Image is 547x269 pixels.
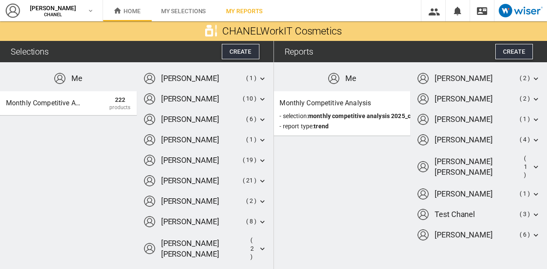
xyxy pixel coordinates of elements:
div: [PERSON_NAME] [161,175,219,186]
img: profile2-48x48.png [5,3,21,18]
div: ( 2 ) [520,74,530,83]
div: ( 1 ) [524,154,530,179]
div: [PERSON_NAME] [435,73,493,84]
div: ( 10 ) [243,95,256,103]
span: [PERSON_NAME] [27,4,79,12]
div: Me [71,73,82,84]
div: [PERSON_NAME] [PERSON_NAME] [435,156,524,177]
div: [PERSON_NAME] [PERSON_NAME] [161,238,250,259]
div: [PERSON_NAME] [161,73,219,84]
span: CHANEL [27,12,79,17]
div: [PERSON_NAME] [161,155,219,165]
span: CHANEL [222,25,260,37]
div: ( 2 ) [250,236,256,261]
div: Monthly competitive analysis 2025_copy [6,95,83,111]
div: ( 1 ) [520,190,530,198]
div: [PERSON_NAME] [161,93,219,104]
div: - report type: [279,121,329,131]
img: profile2-48x48.png [417,134,429,146]
div: [PERSON_NAME] [161,134,219,145]
div: [PERSON_NAME] [161,114,219,124]
span: Create [229,48,252,55]
img: profile2-48x48.png [144,175,156,187]
div: ( 3 ) [520,210,530,219]
img: profile2-48x48.png [144,243,156,255]
a: Open Wiser website [494,4,547,17]
img: profile2-48x48.png [144,72,156,84]
img: profile2-48x48.png [417,93,429,105]
div: Selections [11,46,49,58]
div: Me [345,73,356,84]
img: cosmetic2b-white-132.png [205,25,217,37]
div: ( 4 ) [520,136,530,144]
img: profile2-48x48.png [417,188,429,200]
span: 222 [109,95,131,104]
img: profile2-48x48.png [417,229,429,241]
div: [PERSON_NAME] [435,114,493,124]
span: WorkIT Cosmetics [205,24,342,39]
img: profile2-48x48.png [328,72,340,84]
div: ( 19 ) [243,156,256,165]
img: profile2-48x48.png [144,134,156,146]
div: [PERSON_NAME] [161,196,219,206]
div: [PERSON_NAME] [435,188,493,199]
div: [PERSON_NAME] [435,229,493,240]
div: Contact us [470,5,494,17]
img: profile2-48x48.png [54,72,66,84]
div: ( 2 ) [246,197,256,205]
span: My reports [226,8,262,14]
button: Create [222,44,259,59]
img: profile2-48x48.png [417,208,429,220]
img: profile2-48x48.png [417,161,429,173]
div: - Selection: [279,111,421,121]
span: Create [503,48,525,55]
div: ( 1 ) [246,136,256,144]
div: Monthly competitive analysis [279,95,408,111]
div: [PERSON_NAME] [161,216,219,227]
span: My selections [161,8,206,14]
div: test chanel [435,209,475,220]
img: profile2-48x48.png [417,113,429,125]
div: [PERSON_NAME] [435,93,493,104]
div: ( 1 ) [520,115,530,124]
div: ( 21 ) [243,176,256,185]
div: [PERSON_NAME] [435,134,493,145]
img: profile2-48x48.png [417,72,429,84]
span: TREND [314,123,329,130]
div: Reports [285,46,313,58]
div: ( 1 ) [246,74,256,83]
img: profile2-48x48.png [144,154,156,166]
span: Monthly competitive analysis 2025_copy [308,113,421,119]
img: profile2-48x48.png [144,93,156,105]
div: ( 8 ) [246,217,256,226]
button: Monthly competitive analysis [273,91,410,136]
div: ( 2 ) [520,95,530,103]
img: logo_wiser_103x32.png [499,4,543,17]
span: Products [109,104,131,111]
img: profile2-48x48.png [144,113,156,125]
button: Create [495,44,533,59]
div: ( 6 ) [246,115,256,124]
img: profile2-48x48.png [144,195,156,207]
span: Home [113,8,141,14]
div: ( 6 ) [520,231,530,239]
img: profile2-48x48.png [144,216,156,228]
